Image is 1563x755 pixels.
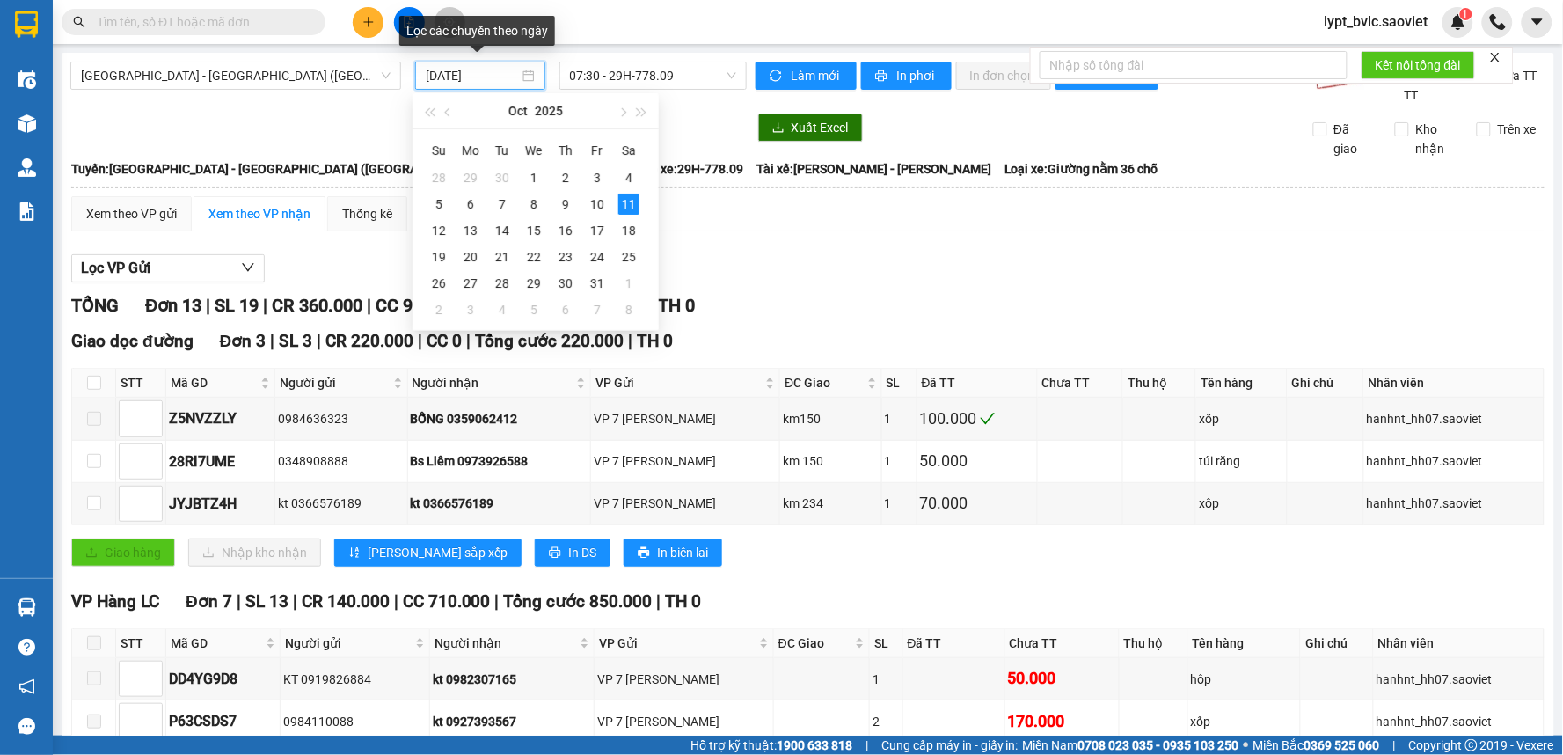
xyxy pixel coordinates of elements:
span: Lọc VP Gửi [81,257,150,279]
th: Ghi chú [1301,629,1373,658]
td: VP 7 Phạm Văn Đồng [591,441,781,483]
span: TH 0 [666,591,702,612]
div: 6 [460,194,481,215]
div: km150 [783,409,878,429]
td: 2025-11-06 [550,297,581,323]
span: In phơi [897,66,938,85]
span: | [270,331,274,351]
th: Fr [581,136,613,165]
button: aim [435,7,465,38]
th: STT [116,369,166,398]
span: CC 0 [427,331,462,351]
span: Giao dọc đường [71,331,194,351]
div: 9 [555,194,576,215]
span: check [980,411,996,427]
th: Tên hàng [1188,629,1302,658]
span: Người nhận [435,634,576,653]
div: 16 [555,220,576,241]
div: 2 [873,712,900,731]
span: Hỗ trợ kỹ thuật: [690,736,852,755]
span: search [73,16,85,28]
td: 2025-10-13 [455,217,486,244]
button: downloadXuất Excel [758,114,863,142]
button: file-add [394,7,425,38]
td: 2025-10-27 [455,270,486,297]
span: Đơn 3 [220,331,267,351]
th: Thu hộ [1120,629,1188,658]
img: warehouse-icon [18,70,36,89]
button: In đơn chọn [956,62,1052,90]
span: | [466,331,471,351]
td: 2025-10-21 [486,244,518,270]
span: printer [638,546,650,561]
img: logo-vxr [15,11,38,38]
img: icon-new-feature [1450,14,1466,30]
th: Tu [486,136,518,165]
span: ⚪️ [1244,742,1249,749]
div: 24 [587,246,608,268]
div: 2 [555,167,576,188]
th: Nhân viên [1364,369,1545,398]
div: 28 [428,167,449,188]
span: Tổng cước 850.000 [504,591,653,612]
div: 30 [555,273,576,294]
span: Miền Nam [1023,736,1239,755]
span: Người gửi [285,634,412,653]
th: Đã TT [917,369,1038,398]
th: Su [423,136,455,165]
span: Đã giao [1327,120,1382,158]
div: 50.000 [1008,666,1116,691]
th: Nhân viên [1374,629,1545,658]
span: Xuất Excel [792,118,849,137]
span: Cung cấp máy in - giấy in: [881,736,1019,755]
button: printerIn DS [535,539,610,567]
th: Chưa TT [1005,629,1120,658]
td: 2025-11-02 [423,297,455,323]
span: Người gửi [280,373,390,392]
span: | [1393,736,1396,755]
span: close [1489,51,1501,63]
strong: 0708 023 035 - 0935 103 250 [1078,738,1239,752]
td: 2025-10-07 [486,191,518,217]
th: Tên hàng [1196,369,1287,398]
button: 2025 [535,93,563,128]
span: CR 140.000 [302,591,390,612]
div: 0984636323 [278,409,405,429]
div: VP 7 [PERSON_NAME] [594,409,778,429]
span: VP Gửi [599,634,756,653]
span: | [628,331,632,351]
span: Kết nối tổng đài [1376,55,1461,75]
div: Z5NVZZLY [169,407,272,429]
button: printerIn phơi [861,62,952,90]
span: printer [549,546,561,561]
div: 23 [555,246,576,268]
td: 2025-10-31 [581,270,613,297]
div: 10 [587,194,608,215]
button: Lọc VP Gửi [71,254,265,282]
span: 1 [1463,8,1469,20]
span: download [772,121,785,136]
div: VP 7 [PERSON_NAME] [597,712,771,731]
span: down [241,260,255,275]
td: VP 7 Phạm Văn Đồng [595,658,774,700]
div: km 234 [783,494,878,513]
th: SL [882,369,917,398]
button: sort-ascending[PERSON_NAME] sắp xếp [334,539,522,567]
div: Bs Liêm 0973926588 [411,451,588,471]
div: 6 [555,299,576,320]
span: VP Gửi [595,373,763,392]
th: STT [116,629,166,658]
span: | [293,591,297,612]
div: 17 [587,220,608,241]
span: Miền Bắc [1253,736,1380,755]
img: warehouse-icon [18,598,36,617]
td: 2025-10-17 [581,217,613,244]
td: 2025-10-19 [423,244,455,270]
img: warehouse-icon [18,114,36,133]
button: Kết nối tổng đài [1362,51,1475,79]
td: 2025-10-04 [613,165,645,191]
div: VP 7 [PERSON_NAME] [594,451,778,471]
span: Mã GD [171,373,257,392]
div: 22 [523,246,544,268]
div: hanhnt_hh07.saoviet [1377,670,1541,689]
